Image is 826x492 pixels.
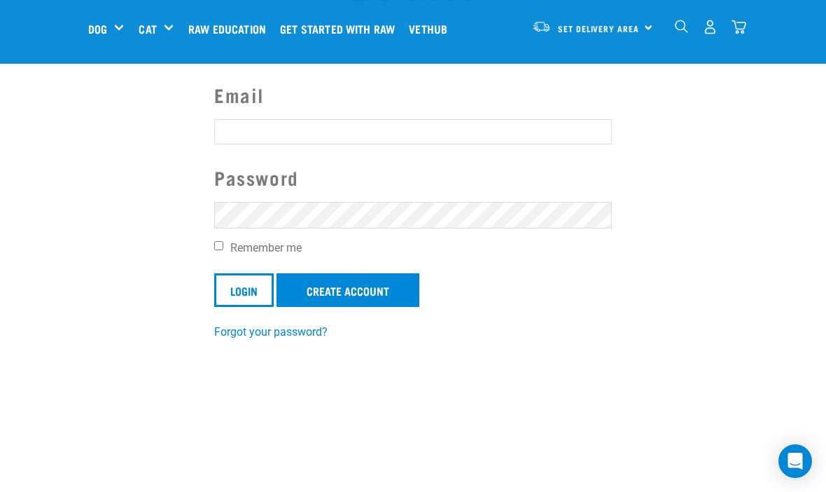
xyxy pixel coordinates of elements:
[214,273,274,307] input: Login
[214,241,223,250] input: Remember me
[214,81,612,109] label: Email
[532,20,551,33] img: van-moving.png
[675,20,688,33] img: home-icon-1@2x.png
[185,1,276,57] a: Raw Education
[558,26,639,31] span: Set Delivery Area
[778,444,812,478] div: Open Intercom Messenger
[703,20,717,34] img: user.png
[276,273,419,307] a: Create Account
[405,1,458,57] a: Vethub
[731,20,746,34] img: home-icon@2x.png
[214,163,612,192] label: Password
[276,1,405,57] a: Get started with Raw
[139,20,156,37] a: Cat
[214,325,328,339] a: Forgot your password?
[214,240,612,257] label: Remember me
[88,20,107,37] a: Dog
